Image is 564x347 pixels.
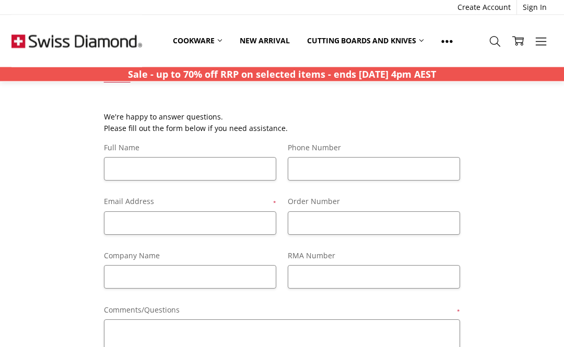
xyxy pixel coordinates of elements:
[104,305,461,316] label: Comments/Questions
[298,29,432,52] a: Cutting boards and knives
[164,29,231,52] a: Cookware
[104,196,276,208] label: Email Address
[104,250,276,262] label: Company Name
[104,142,276,154] label: Full Name
[288,196,460,208] label: Order Number
[432,29,462,53] a: Show All
[288,250,460,262] label: RMA Number
[231,29,298,52] a: New arrival
[288,142,460,154] label: Phone Number
[104,112,461,135] p: We're happy to answer questions. Please fill out the form below if you need assistance.
[128,68,436,80] strong: Sale - up to 70% off RRP on selected items - ends [DATE] 4pm AEST
[11,15,142,67] img: Free Shipping On Every Order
